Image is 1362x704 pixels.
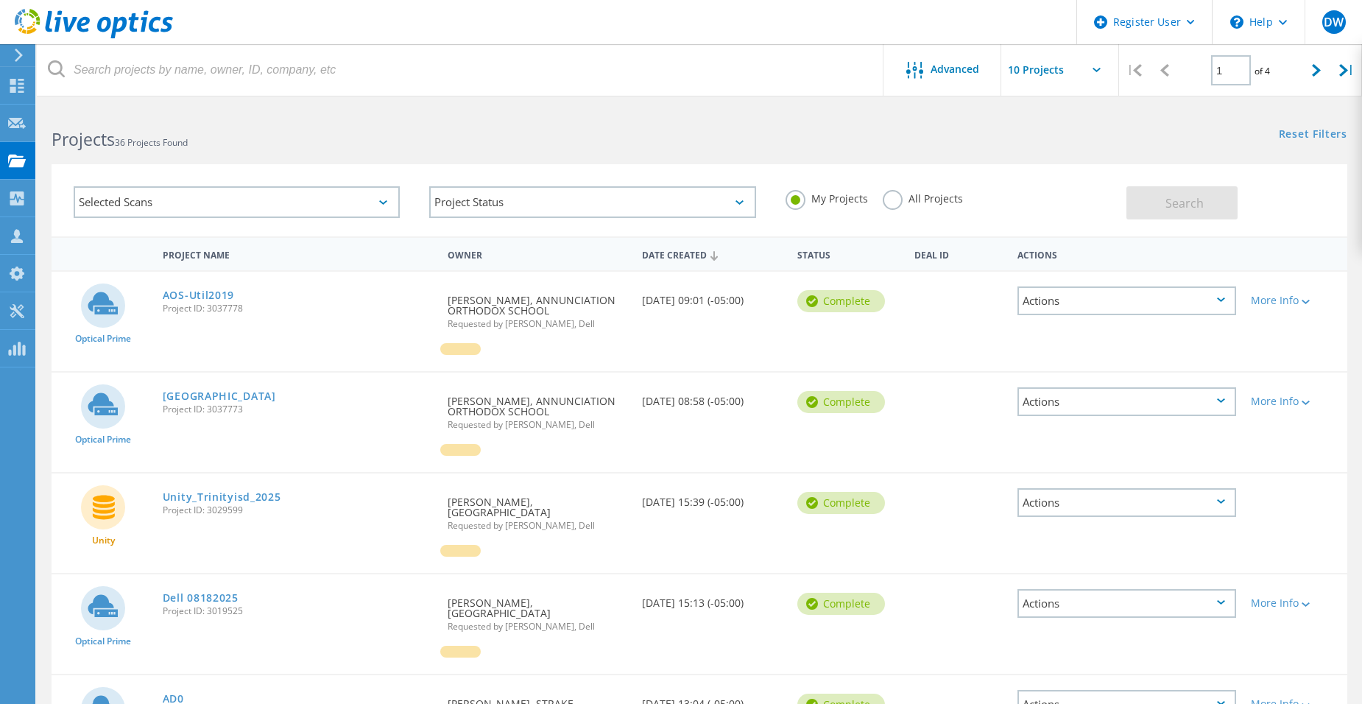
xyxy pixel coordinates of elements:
[163,391,276,401] a: [GEOGRAPHIC_DATA]
[440,474,635,545] div: [PERSON_NAME], [GEOGRAPHIC_DATA]
[1126,186,1238,219] button: Search
[1324,16,1344,28] span: DW
[163,607,433,616] span: Project ID: 3019525
[429,186,755,218] div: Project Status
[163,405,433,414] span: Project ID: 3037773
[163,290,234,300] a: AOS-Util2019
[155,240,440,267] div: Project Name
[790,240,906,267] div: Status
[448,622,627,631] span: Requested by [PERSON_NAME], Dell
[163,492,281,502] a: Unity_Trinityisd_2025
[1251,396,1340,406] div: More Info
[1332,44,1362,96] div: |
[1255,65,1270,77] span: of 4
[163,506,433,515] span: Project ID: 3029599
[635,373,790,421] div: [DATE] 08:58 (-05:00)
[448,320,627,328] span: Requested by [PERSON_NAME], Dell
[115,136,188,149] span: 36 Projects Found
[797,593,885,615] div: Complete
[907,240,1011,267] div: Deal Id
[635,474,790,522] div: [DATE] 15:39 (-05:00)
[635,240,790,268] div: Date Created
[37,44,884,96] input: Search projects by name, owner, ID, company, etc
[1017,589,1236,618] div: Actions
[797,391,885,413] div: Complete
[163,694,184,704] a: AD0
[1251,598,1340,608] div: More Info
[1017,387,1236,416] div: Actions
[1017,488,1236,517] div: Actions
[52,127,115,151] b: Projects
[1230,15,1243,29] svg: \n
[440,574,635,646] div: [PERSON_NAME], [GEOGRAPHIC_DATA]
[1017,286,1236,315] div: Actions
[440,240,635,267] div: Owner
[92,536,115,545] span: Unity
[635,272,790,320] div: [DATE] 09:01 (-05:00)
[1010,240,1243,267] div: Actions
[440,373,635,444] div: [PERSON_NAME], ANNUNCIATION ORTHODOX SCHOOL
[74,186,400,218] div: Selected Scans
[163,593,239,603] a: Dell 08182025
[1119,44,1149,96] div: |
[786,190,868,204] label: My Projects
[797,492,885,514] div: Complete
[883,190,963,204] label: All Projects
[931,64,979,74] span: Advanced
[75,637,131,646] span: Optical Prime
[15,31,173,41] a: Live Optics Dashboard
[75,334,131,343] span: Optical Prime
[1251,295,1340,306] div: More Info
[1165,195,1204,211] span: Search
[635,574,790,623] div: [DATE] 15:13 (-05:00)
[1279,129,1347,141] a: Reset Filters
[75,435,131,444] span: Optical Prime
[797,290,885,312] div: Complete
[448,420,627,429] span: Requested by [PERSON_NAME], Dell
[163,304,433,313] span: Project ID: 3037778
[440,272,635,343] div: [PERSON_NAME], ANNUNCIATION ORTHODOX SCHOOL
[448,521,627,530] span: Requested by [PERSON_NAME], Dell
